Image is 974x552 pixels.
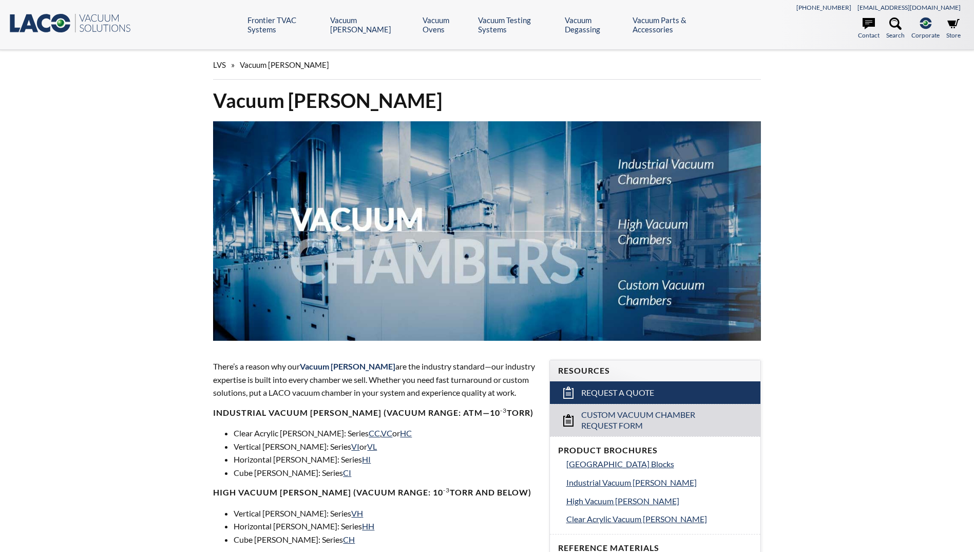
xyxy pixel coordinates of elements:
[234,520,537,533] li: Horizontal [PERSON_NAME]: Series
[566,459,674,469] span: [GEOGRAPHIC_DATA] Blocks
[796,4,851,11] a: [PHONE_NUMBER]
[423,15,470,34] a: Vacuum Ovens
[234,466,537,480] li: Cube [PERSON_NAME]: Series
[558,365,752,376] h4: Resources
[633,15,723,34] a: Vacuum Parts & Accessories
[381,428,392,438] a: VC
[566,457,752,471] a: [GEOGRAPHIC_DATA] Blocks
[581,388,654,398] span: Request a Quote
[213,360,537,399] p: There’s a reason why our are the industry standard—our industry expertise is built into every cha...
[343,468,351,477] a: CI
[566,494,752,508] a: High Vacuum [PERSON_NAME]
[213,60,226,69] span: LVS
[443,486,450,494] sup: -3
[234,440,537,453] li: Vertical [PERSON_NAME]: Series or
[213,121,760,341] img: Vacuum Chambers
[247,15,322,34] a: Frontier TVAC Systems
[213,88,760,113] h1: Vacuum [PERSON_NAME]
[369,428,380,438] a: CC
[558,445,752,456] h4: Product Brochures
[367,441,377,451] a: VL
[400,428,412,438] a: HC
[300,361,395,371] span: Vacuum [PERSON_NAME]
[581,410,730,431] span: Custom Vacuum Chamber Request Form
[343,535,355,544] a: CH
[234,507,537,520] li: Vertical [PERSON_NAME]: Series
[565,15,625,34] a: Vacuum Degassing
[362,454,371,464] a: HI
[566,514,707,524] span: Clear Acrylic Vacuum [PERSON_NAME]
[566,476,752,489] a: Industrial Vacuum [PERSON_NAME]
[234,427,537,440] li: Clear Acrylic [PERSON_NAME]: Series , or
[500,407,507,414] sup: -3
[351,441,359,451] a: VI
[362,521,374,531] a: HH
[566,496,679,506] span: High Vacuum [PERSON_NAME]
[240,60,329,69] span: Vacuum [PERSON_NAME]
[213,487,537,498] h4: High Vacuum [PERSON_NAME] (Vacuum range: 10 Torr and below)
[330,15,415,34] a: Vacuum [PERSON_NAME]
[213,408,537,418] h4: Industrial Vacuum [PERSON_NAME] (vacuum range: atm—10 Torr)
[911,30,940,40] span: Corporate
[351,508,363,518] a: VH
[566,512,752,526] a: Clear Acrylic Vacuum [PERSON_NAME]
[234,453,537,466] li: Horizontal [PERSON_NAME]: Series
[213,50,760,80] div: »
[550,404,760,436] a: Custom Vacuum Chamber Request Form
[857,4,961,11] a: [EMAIL_ADDRESS][DOMAIN_NAME]
[946,17,961,40] a: Store
[478,15,557,34] a: Vacuum Testing Systems
[566,477,697,487] span: Industrial Vacuum [PERSON_NAME]
[550,381,760,404] a: Request a Quote
[886,17,905,40] a: Search
[858,17,880,40] a: Contact
[234,533,537,546] li: Cube [PERSON_NAME]: Series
